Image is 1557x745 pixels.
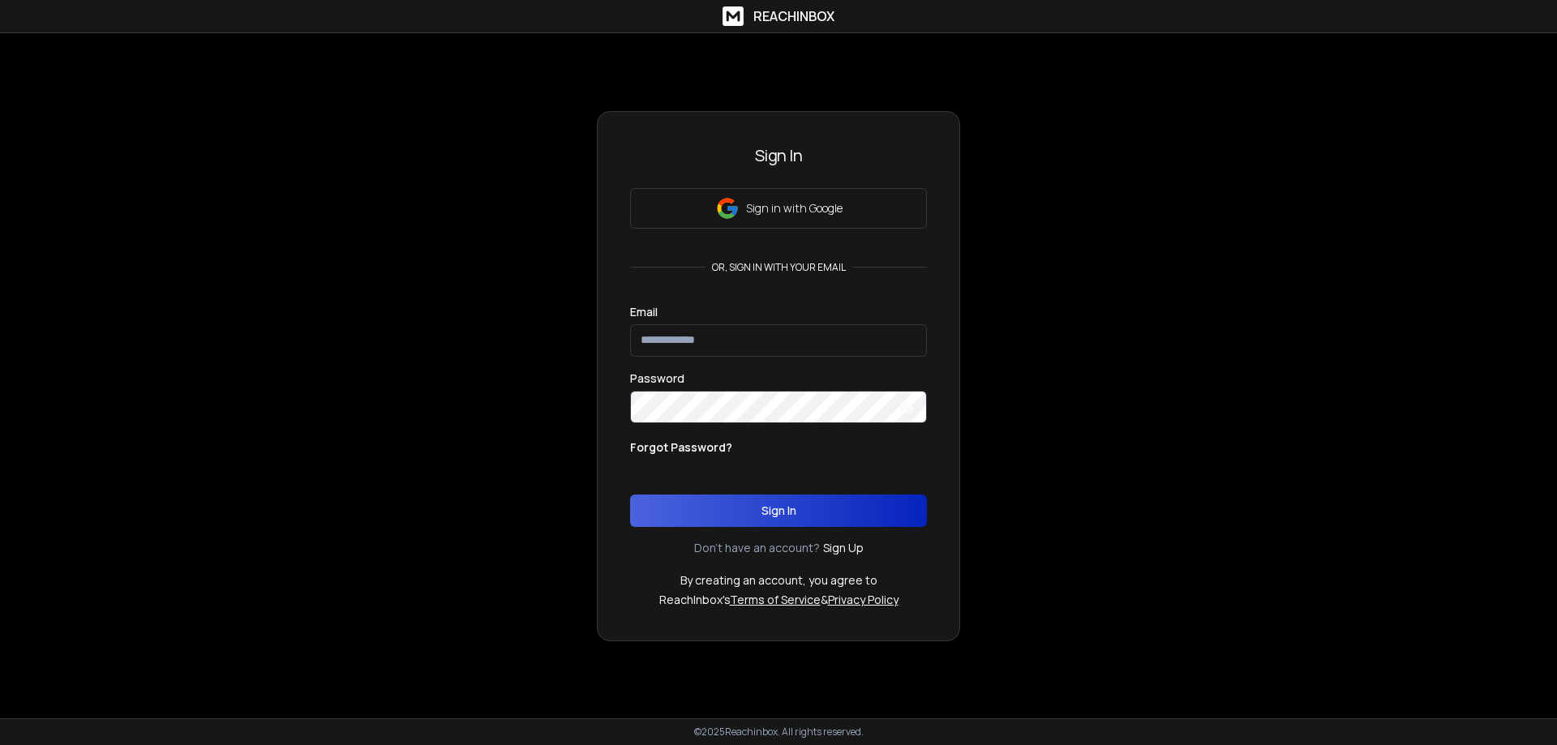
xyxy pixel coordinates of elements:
[828,592,899,607] a: Privacy Policy
[630,495,927,527] button: Sign In
[659,592,899,608] p: ReachInbox's &
[630,188,927,229] button: Sign in with Google
[723,6,834,26] a: ReachInbox
[753,6,834,26] h1: ReachInbox
[630,144,927,167] h3: Sign In
[630,439,732,456] p: Forgot Password?
[823,540,864,556] a: Sign Up
[706,261,852,274] p: or, sign in with your email
[746,200,843,216] p: Sign in with Google
[630,373,684,384] label: Password
[694,726,864,739] p: © 2025 Reachinbox. All rights reserved.
[730,592,821,607] a: Terms of Service
[680,572,877,589] p: By creating an account, you agree to
[694,540,820,556] p: Don't have an account?
[630,306,658,318] label: Email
